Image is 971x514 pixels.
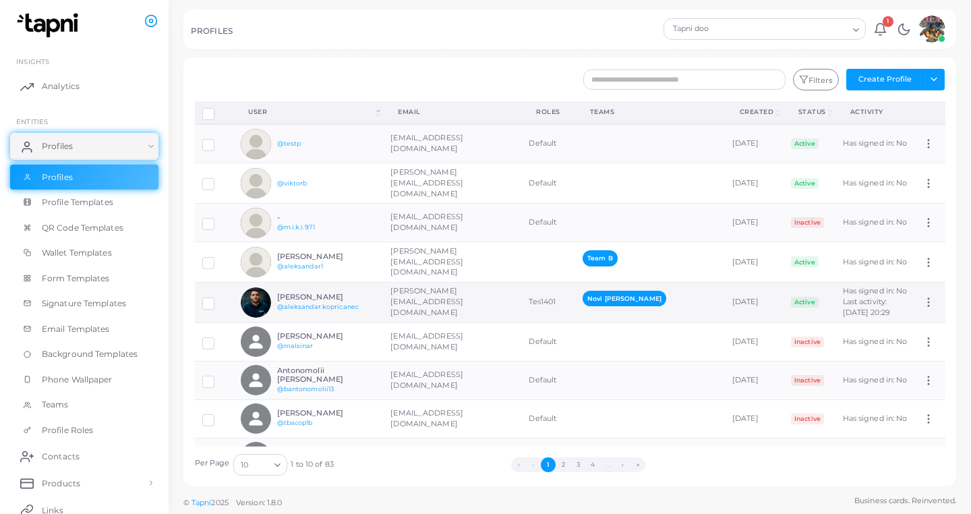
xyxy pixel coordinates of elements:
[42,323,110,335] span: Email Templates
[10,392,158,418] a: Teams
[10,133,158,160] a: Profiles
[583,291,666,306] span: Novi [PERSON_NAME]
[10,73,158,100] a: Analytics
[630,457,645,472] button: Go to last page
[16,57,49,65] span: INSIGHTS
[10,190,158,215] a: Profile Templates
[12,13,87,38] img: logo
[521,438,575,476] td: Default
[10,418,158,443] a: Profile Roles
[725,163,784,204] td: [DATE]
[236,498,283,507] span: Version: 1.8.0
[791,138,819,149] span: Active
[791,217,825,228] span: Inactive
[725,204,784,242] td: [DATE]
[247,333,265,351] svg: person fill
[42,80,80,92] span: Analytics
[791,256,819,267] span: Active
[383,282,521,322] td: [PERSON_NAME][EMAIL_ADDRESS][DOMAIN_NAME]
[277,332,376,341] h6: [PERSON_NAME]
[211,497,228,509] span: 2025
[383,204,521,242] td: [EMAIL_ADDRESS][DOMAIN_NAME]
[791,178,819,189] span: Active
[195,102,234,124] th: Row-selection
[277,342,314,349] a: @malsinar
[725,361,784,399] td: [DATE]
[192,498,212,507] a: Tapni
[10,469,158,496] a: Products
[590,107,710,117] div: Teams
[791,413,825,424] span: Inactive
[277,409,376,418] h6: [PERSON_NAME]
[241,247,271,277] img: avatar
[725,282,784,322] td: [DATE]
[585,457,600,472] button: Go to page 4
[398,107,506,117] div: Email
[241,208,271,238] img: avatar
[10,165,158,190] a: Profiles
[277,252,376,261] h6: [PERSON_NAME]
[42,171,73,183] span: Profiles
[191,26,233,36] h5: PROFILES
[570,457,585,472] button: Go to page 3
[10,341,158,367] a: Background Templates
[277,385,334,393] a: @bantonomolii13
[241,168,271,198] img: avatar
[42,247,112,259] span: Wallet Templates
[277,140,301,147] a: @testp
[247,371,265,389] svg: person fill
[791,337,825,347] span: Inactive
[850,107,901,117] div: activity
[277,223,315,231] a: @m.i.k.i.971
[843,286,908,295] span: Has signed in: No
[536,107,560,117] div: Roles
[843,217,908,227] span: Has signed in: No
[383,399,521,438] td: [EMAIL_ADDRESS][DOMAIN_NAME]
[10,291,158,316] a: Signature Templates
[42,399,69,411] span: Teams
[869,22,891,36] a: 1
[664,18,866,40] div: Search for option
[918,16,945,42] img: avatar
[843,178,908,188] span: Has signed in: No
[16,117,48,125] span: ENTITIES
[42,478,80,490] span: Products
[583,250,618,266] span: Team B
[770,22,848,36] input: Search for option
[798,107,826,117] div: Status
[914,16,949,42] a: avatar
[383,242,521,283] td: [PERSON_NAME][EMAIL_ADDRESS][DOMAIN_NAME]
[233,454,287,476] div: Search for option
[521,163,575,204] td: Default
[725,124,784,163] td: [DATE]
[854,495,956,507] span: Business cards. Reinvented.
[725,399,784,438] td: [DATE]
[277,419,313,426] a: @tbacop1b
[10,367,158,393] a: Phone Wallpaper
[383,361,521,399] td: [EMAIL_ADDRESS][DOMAIN_NAME]
[740,107,774,117] div: Created
[725,242,784,283] td: [DATE]
[843,375,908,384] span: Has signed in: No
[521,204,575,242] td: Default
[10,442,158,469] a: Contacts
[846,69,923,90] button: Create Profile
[277,366,376,384] h6: Antonomolii [PERSON_NAME]
[42,374,113,386] span: Phone Wallpaper
[521,399,575,438] td: Default
[42,273,110,285] span: Form Templates
[915,102,945,124] th: Action
[843,297,890,317] span: Last activity: [DATE] 20:29
[277,303,359,310] a: @aleksandar.kopricanec
[241,129,271,159] img: avatar
[183,497,282,509] span: ©
[383,322,521,361] td: [EMAIL_ADDRESS][DOMAIN_NAME]
[42,196,113,208] span: Profile Templates
[248,107,374,117] div: User
[843,138,908,148] span: Has signed in: No
[556,457,570,472] button: Go to page 2
[277,293,376,302] h6: [PERSON_NAME]
[249,457,269,472] input: Search for option
[10,240,158,266] a: Wallet Templates
[10,215,158,241] a: QR Code Templates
